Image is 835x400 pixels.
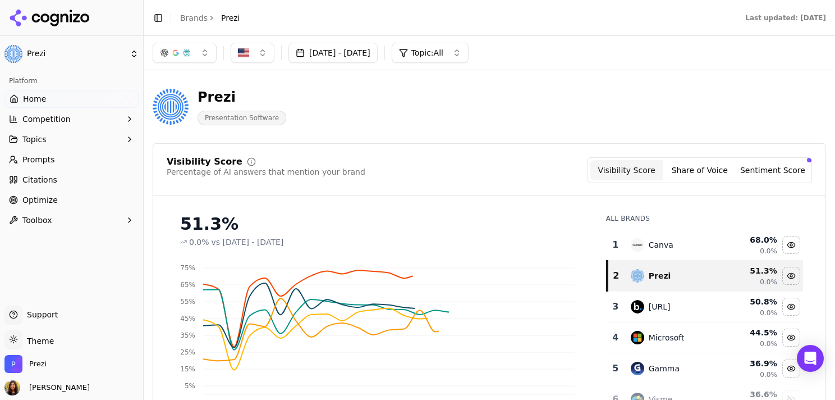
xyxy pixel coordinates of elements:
[4,355,22,373] img: Prezi
[180,315,195,322] tspan: 45%
[631,269,644,283] img: prezi
[782,329,800,347] button: Hide microsoft data
[649,239,673,251] div: Canva
[736,160,809,180] button: Sentiment Score
[649,270,671,281] div: Prezi
[727,296,777,307] div: 50.8 %
[22,113,71,125] span: Competition
[27,49,125,59] span: Prezi
[4,211,139,229] button: Toolbox
[613,269,620,283] div: 2
[212,237,284,248] span: vs [DATE] - [DATE]
[180,365,195,373] tspan: 15%
[760,278,777,287] span: 0.0%
[797,345,824,372] div: Open Intercom Messenger
[22,194,58,206] span: Optimize
[4,171,139,189] a: Citations
[25,383,90,393] span: [PERSON_NAME]
[22,337,54,346] span: Theme
[411,47,443,58] span: Topic: All
[4,45,22,63] img: Prezi
[607,261,803,292] tr: 2preziPrezi51.3%0.0%Hide prezi data
[22,309,58,320] span: Support
[4,151,139,169] a: Prompts
[189,237,209,248] span: 0.0%
[782,267,800,285] button: Hide prezi data
[607,230,803,261] tr: 1canvaCanva68.0%0.0%Hide canva data
[180,298,195,306] tspan: 55%
[745,13,826,22] div: Last updated: [DATE]
[23,93,46,104] span: Home
[663,160,736,180] button: Share of Voice
[22,134,47,145] span: Topics
[760,247,777,256] span: 0.0%
[727,358,777,369] div: 36.9 %
[198,111,286,125] span: Presentation Software
[29,359,47,369] span: Prezi
[153,89,189,125] img: Prezi
[180,214,584,234] div: 51.3%
[631,300,644,313] img: beautiful.ai
[221,12,240,24] span: Prezi
[180,331,195,339] tspan: 35%
[180,264,195,272] tspan: 75%
[649,332,685,343] div: Microsoft
[649,363,680,374] div: Gamma
[727,234,777,246] div: 68.0 %
[185,382,195,390] tspan: 5%
[631,331,644,344] img: microsoft
[612,238,620,252] div: 1
[198,88,286,106] div: Prezi
[590,160,663,180] button: Visibility Score
[612,362,620,375] div: 5
[180,281,195,289] tspan: 65%
[760,339,777,348] span: 0.0%
[612,331,620,344] div: 4
[4,110,139,128] button: Competition
[22,154,55,165] span: Prompts
[238,47,249,58] img: US
[782,360,800,378] button: Hide gamma data
[180,348,195,356] tspan: 25%
[180,12,240,24] nav: breadcrumb
[727,265,777,276] div: 51.3 %
[631,238,644,252] img: canva
[606,214,803,223] div: All Brands
[727,389,777,400] div: 36.6 %
[649,301,671,312] div: [URL]
[760,308,777,317] span: 0.0%
[4,355,47,373] button: Open organization switcher
[607,322,803,353] tr: 4microsoftMicrosoft44.5%0.0%Hide microsoft data
[782,236,800,254] button: Hide canva data
[180,13,208,22] a: Brands
[167,157,242,166] div: Visibility Score
[22,215,52,226] span: Toolbox
[4,380,90,396] button: Open user button
[4,90,139,108] a: Home
[4,191,139,209] a: Optimize
[782,298,800,316] button: Hide beautiful.ai data
[607,292,803,322] tr: 3beautiful.ai[URL]50.8%0.0%Hide beautiful.ai data
[167,166,365,178] div: Percentage of AI answers that mention your brand
[22,174,57,185] span: Citations
[760,370,777,379] span: 0.0%
[727,327,777,338] div: 44.5 %
[4,130,139,148] button: Topics
[4,72,139,90] div: Platform
[607,353,803,384] tr: 5gammaGamma36.9%0.0%Hide gamma data
[288,43,378,63] button: [DATE] - [DATE]
[631,362,644,375] img: gamma
[612,300,620,313] div: 3
[4,380,20,396] img: Naba Ahmed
